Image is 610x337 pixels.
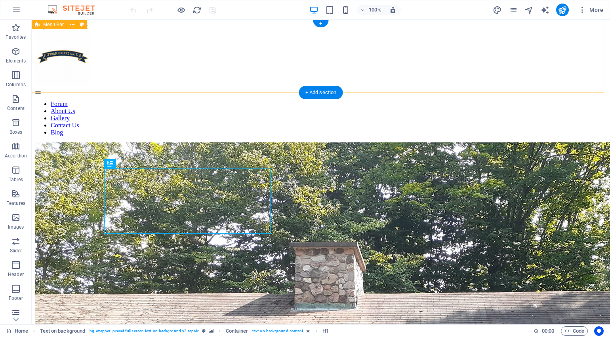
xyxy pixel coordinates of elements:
span: Click to select. Double-click to edit [40,326,86,336]
i: AI Writer [540,6,549,15]
button: Code [561,326,588,336]
p: Tables [9,176,23,183]
i: Navigator [524,6,534,15]
p: Slider [10,248,22,254]
i: This element is a customizable preset [202,329,206,333]
i: Design (Ctrl+Alt+Y) [493,6,502,15]
button: 100% [357,5,385,15]
p: Features [6,200,25,206]
span: . text-on-background-content [251,326,303,336]
i: Pages (Ctrl+Alt+S) [509,6,518,15]
span: More [578,6,603,14]
span: Menu Bar [43,22,64,27]
span: : [547,328,549,334]
p: Boxes [10,129,23,135]
button: Click here to leave preview mode and continue editing [176,5,186,15]
h6: Session time [534,326,555,336]
p: Elements [6,58,26,64]
span: Click to select. Double-click to edit [322,326,329,336]
button: reload [192,5,202,15]
i: On resize automatically adjust zoom level to fit chosen device. [389,6,396,13]
a: Skip to main content [3,3,56,10]
a: Click to cancel selection. Double-click to open Pages [6,326,28,336]
button: design [493,5,502,15]
p: Header [8,271,24,278]
span: Code [564,326,584,336]
div: + [313,20,328,27]
div: + Add section [299,86,343,99]
p: Favorites [6,34,26,40]
i: Element contains an animation [306,329,310,333]
i: Reload page [193,6,202,15]
p: Footer [9,295,23,301]
p: Images [8,224,24,230]
button: Usercentrics [594,326,604,336]
button: More [575,4,606,16]
span: 00 00 [542,326,554,336]
h6: 100% [369,5,381,15]
i: Publish [558,6,567,15]
button: text_generator [540,5,550,15]
p: Columns [6,81,26,88]
nav: breadcrumb [40,326,329,336]
i: This element contains a background [209,329,213,333]
span: Click to select. Double-click to edit [226,326,248,336]
p: Content [7,105,25,112]
img: Editor Logo [46,5,105,15]
p: Accordion [5,153,27,159]
button: pages [509,5,518,15]
button: navigator [524,5,534,15]
span: . bg-wrapper .preset-fullscreen-text-on-background-v2-repair [88,326,198,336]
button: publish [556,4,569,16]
